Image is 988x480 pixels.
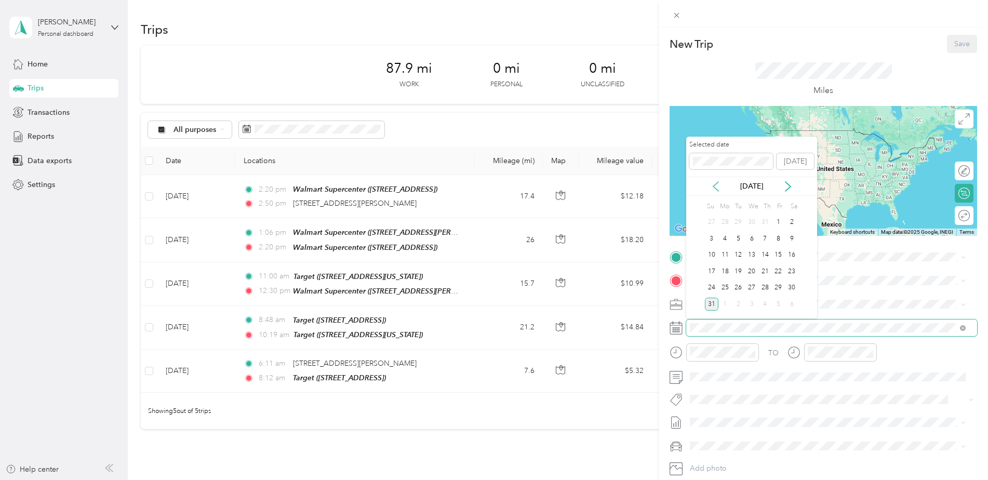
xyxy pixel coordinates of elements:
div: 25 [718,282,732,295]
img: Google [672,222,706,236]
div: 15 [772,249,785,262]
div: 29 [772,282,785,295]
div: 17 [705,265,718,278]
div: 8 [772,232,785,245]
div: 31 [758,216,772,229]
div: 5 [772,298,785,311]
div: Tu [733,199,743,214]
div: 3 [705,232,718,245]
button: Add photo [686,461,977,476]
div: 24 [705,282,718,295]
div: 5 [731,232,745,245]
div: 16 [785,249,798,262]
div: 1 [772,216,785,229]
div: 7 [758,232,772,245]
div: 4 [718,232,732,245]
div: 13 [745,249,758,262]
div: 27 [745,282,758,295]
div: 18 [718,265,732,278]
div: 31 [705,298,718,311]
div: 21 [758,265,772,278]
div: 11 [718,249,732,262]
div: 23 [785,265,798,278]
div: 12 [731,249,745,262]
div: 6 [745,232,758,245]
div: TO [768,348,779,358]
div: 14 [758,249,772,262]
p: Miles [813,84,833,97]
div: 4 [758,298,772,311]
div: 6 [785,298,798,311]
div: 29 [731,216,745,229]
div: 9 [785,232,798,245]
div: Mo [718,199,730,214]
div: 30 [745,216,758,229]
div: 27 [705,216,718,229]
button: [DATE] [777,153,814,170]
div: 2 [731,298,745,311]
span: Map data ©2025 Google, INEGI [881,229,953,235]
div: Su [705,199,715,214]
div: 2 [785,216,798,229]
div: 10 [705,249,718,262]
div: 1 [718,298,732,311]
p: New Trip [670,37,713,51]
div: 28 [758,282,772,295]
div: 26 [731,282,745,295]
p: [DATE] [730,181,773,192]
div: 20 [745,265,758,278]
div: 28 [718,216,732,229]
iframe: Everlance-gr Chat Button Frame [930,422,988,480]
div: 22 [772,265,785,278]
div: Fr [775,199,785,214]
a: Open this area in Google Maps (opens a new window) [672,222,706,236]
div: We [746,199,758,214]
div: 30 [785,282,798,295]
div: Sa [789,199,798,214]
div: Th [762,199,772,214]
label: Selected date [689,140,773,150]
div: 19 [731,265,745,278]
div: 3 [745,298,758,311]
button: Keyboard shortcuts [830,229,875,236]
